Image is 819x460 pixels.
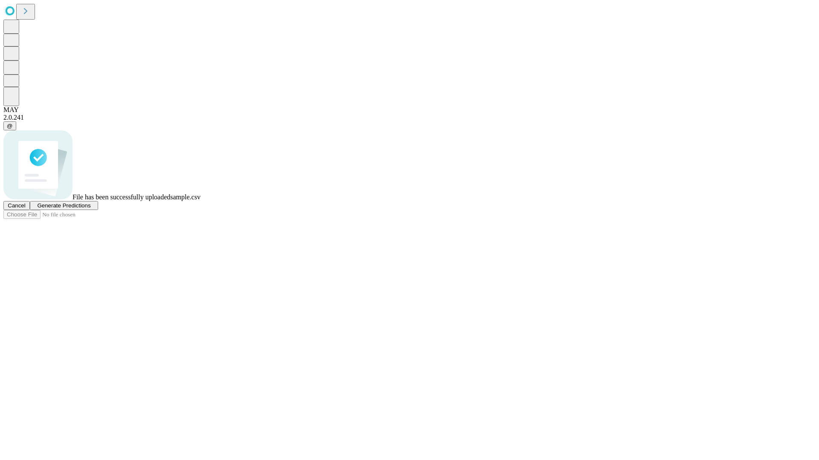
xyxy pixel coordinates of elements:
div: 2.0.241 [3,114,816,121]
span: sample.csv [170,193,200,201]
div: MAY [3,106,816,114]
span: Cancel [8,202,26,209]
span: File has been successfully uploaded [73,193,170,201]
button: Generate Predictions [30,201,98,210]
span: Generate Predictions [37,202,90,209]
button: Cancel [3,201,30,210]
span: @ [7,123,13,129]
button: @ [3,121,16,130]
